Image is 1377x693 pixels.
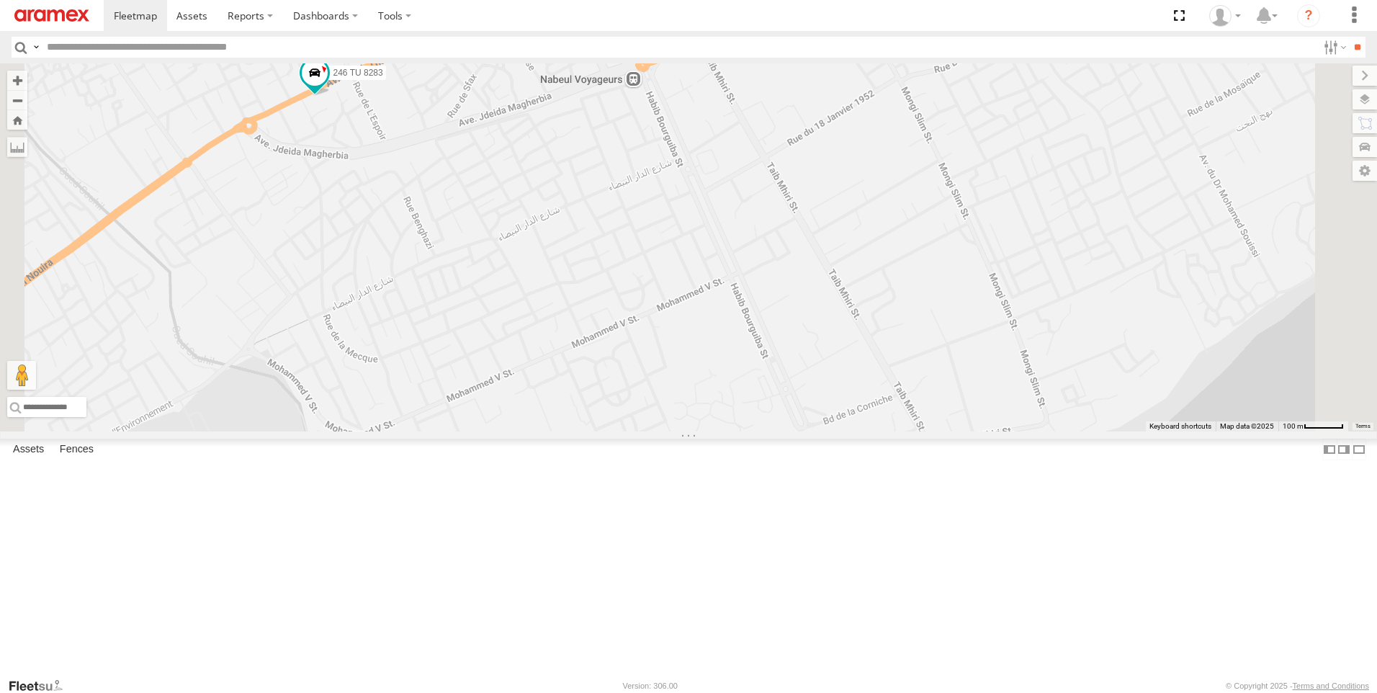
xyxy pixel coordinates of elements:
label: Search Query [30,37,42,58]
img: aramex-logo.svg [14,9,89,22]
button: Map Scale: 100 m per 52 pixels [1278,421,1348,432]
a: Visit our Website [8,679,74,693]
label: Search Filter Options [1318,37,1349,58]
a: Terms [1355,424,1371,429]
label: Assets [6,439,51,460]
span: Map data ©2025 [1220,422,1274,430]
label: Fences [53,439,101,460]
i: ? [1297,4,1320,27]
label: Dock Summary Table to the Left [1322,439,1337,460]
button: Keyboard shortcuts [1149,421,1211,432]
button: Zoom in [7,71,27,90]
span: 246 TU 8283 [333,68,383,78]
label: Measure [7,137,27,157]
span: 100 m [1283,422,1304,430]
label: Hide Summary Table [1352,439,1366,460]
button: Drag Pegman onto the map to open Street View [7,361,36,390]
button: Zoom Home [7,110,27,130]
button: Zoom out [7,90,27,110]
div: Version: 306.00 [623,681,678,690]
div: Zied Bensalem [1204,5,1246,27]
label: Dock Summary Table to the Right [1337,439,1351,460]
label: Map Settings [1353,161,1377,181]
div: © Copyright 2025 - [1226,681,1369,690]
a: Terms and Conditions [1293,681,1369,690]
